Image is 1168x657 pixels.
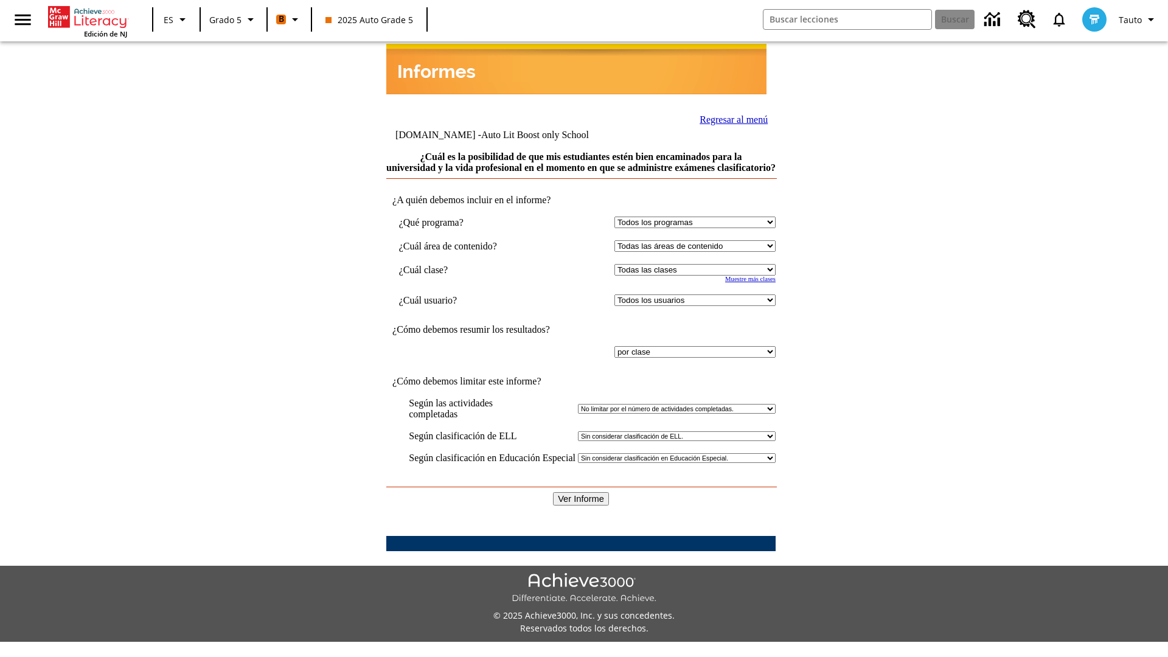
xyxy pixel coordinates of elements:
a: Notificaciones [1043,4,1075,35]
td: ¿Qué programa? [399,217,538,228]
span: 2025 Auto Grade 5 [325,13,413,26]
img: avatar image [1082,7,1107,32]
nobr: ¿Cuál área de contenido? [399,241,497,251]
button: Grado: Grado 5, Elige un grado [204,9,263,30]
button: Escoja un nuevo avatar [1075,4,1114,35]
td: ¿A quién debemos incluir en el informe? [386,195,776,206]
input: Ver Informe [553,492,609,506]
td: ¿Cuál clase? [399,264,538,276]
td: ¿Cuál usuario? [399,294,538,306]
div: Portada [48,4,127,38]
a: Regresar al menú [700,114,768,125]
img: header [386,44,766,94]
td: [DOMAIN_NAME] - [395,130,624,141]
span: Edición de NJ [84,29,127,38]
button: Lenguaje: ES, Selecciona un idioma [157,9,196,30]
a: Centro de recursos, Se abrirá en una pestaña nueva. [1010,3,1043,36]
button: Perfil/Configuración [1114,9,1163,30]
button: Abrir el menú lateral [5,2,41,38]
a: Muestre más clases [725,276,776,282]
span: B [279,12,284,27]
td: ¿Cómo debemos limitar este informe? [386,376,776,387]
a: ¿Cuál es la posibilidad de que mis estudiantes estén bien encaminados para la universidad y la vi... [386,151,776,173]
button: Boost El color de la clase es anaranjado. Cambiar el color de la clase. [271,9,307,30]
td: Según las actividades completadas [409,398,575,420]
img: Achieve3000 Differentiate Accelerate Achieve [512,573,656,604]
td: ¿Cómo debemos resumir los resultados? [386,324,776,335]
span: ES [164,13,173,26]
nobr: Auto Lit Boost only School [481,130,589,140]
span: Grado 5 [209,13,242,26]
td: Según clasificación en Educación Especial [409,453,575,464]
span: Tauto [1119,13,1142,26]
input: Buscar campo [763,10,931,29]
a: Centro de información [977,3,1010,36]
td: Según clasificación de ELL [409,431,575,442]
